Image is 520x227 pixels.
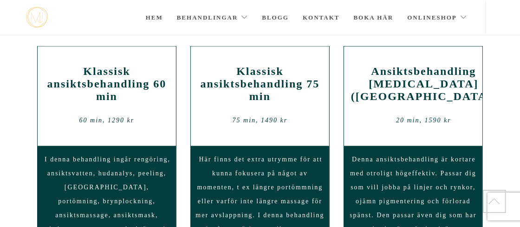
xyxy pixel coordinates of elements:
[45,65,169,103] h2: Klassisk ansiktsbehandling 60 min
[303,1,340,34] a: Kontakt
[354,1,394,34] a: Boka här
[45,113,169,127] div: 60 min, 1290 kr
[26,7,48,28] a: mjstudio mjstudio mjstudio
[146,1,163,34] a: Hem
[198,113,322,127] div: 75 min, 1490 kr
[351,65,496,103] h2: Ansiktsbehandling [MEDICAL_DATA] ([GEOGRAPHIC_DATA])
[26,7,48,28] img: mjstudio
[177,1,248,34] a: Behandlingar
[351,113,496,127] div: 20 min, 1590 kr
[262,1,289,34] a: Blogg
[407,1,467,34] a: Onlineshop
[198,65,322,103] h2: Klassisk ansiktsbehandling 75 min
